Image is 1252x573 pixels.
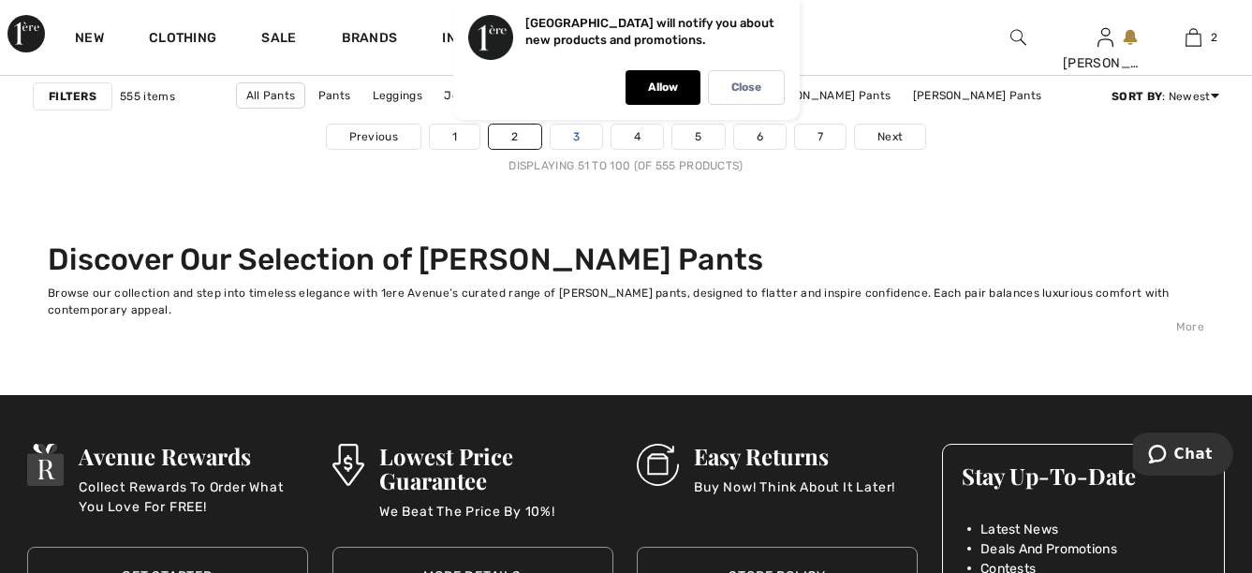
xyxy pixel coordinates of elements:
[980,539,1117,559] span: Deals And Promotions
[27,444,65,486] img: Avenue Rewards
[7,15,45,52] img: 1ère Avenue
[236,82,306,109] a: All Pants
[33,157,1219,174] div: Displaying 51 to 100 (of 555 products)
[855,125,925,149] a: Next
[1063,53,1149,73] div: [PERSON_NAME]
[1133,433,1233,479] iframe: Opens a widget where you can chat to one of our agents
[694,444,895,468] h3: Easy Returns
[49,88,96,105] strong: Filters
[379,502,613,539] p: We Beat The Price By 10%!
[442,30,525,50] span: Inspiration
[261,30,296,50] a: Sale
[1112,90,1162,103] strong: Sort By
[435,83,488,108] a: Jeans
[48,242,1204,277] h2: Discover Our Selection of [PERSON_NAME] Pants
[342,30,398,50] a: Brands
[637,444,679,486] img: Easy Returns
[795,125,846,149] a: 7
[363,83,432,108] a: Leggings
[33,124,1219,174] nav: Page navigation
[551,125,602,149] a: 3
[731,81,761,95] p: Close
[1211,29,1217,46] span: 2
[79,477,307,515] p: Collect Rewards To Order What You Love For FREE!
[525,16,774,47] p: [GEOGRAPHIC_DATA] will notify you about new products and promotions.
[48,285,1204,318] div: Browse our collection and step into timeless elegance with 1ere Avenue’s curated range of [PERSON...
[904,83,1052,108] a: [PERSON_NAME] Pants
[48,318,1204,335] div: More
[648,81,678,95] p: Allow
[672,125,724,149] a: 5
[1097,28,1113,46] a: Sign In
[327,125,420,149] a: Previous
[75,30,104,50] a: New
[1097,26,1113,49] img: My Info
[962,463,1205,488] h3: Stay Up-To-Date
[611,125,663,149] a: 4
[877,128,903,145] span: Next
[1010,26,1026,49] img: search the website
[430,125,479,149] a: 1
[489,125,540,149] a: 2
[149,30,216,50] a: Clothing
[753,83,901,108] a: [PERSON_NAME] Pants
[120,88,175,105] span: 555 items
[1112,88,1219,105] div: : Newest
[349,128,398,145] span: Previous
[79,444,307,468] h3: Avenue Rewards
[1186,26,1201,49] img: My Bag
[379,444,613,492] h3: Lowest Price Guarantee
[980,520,1058,539] span: Latest News
[332,444,364,486] img: Lowest Price Guarantee
[694,477,895,515] p: Buy Now! Think About It Later!
[734,125,786,149] a: 6
[1150,26,1236,49] a: 2
[309,83,361,108] a: Pants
